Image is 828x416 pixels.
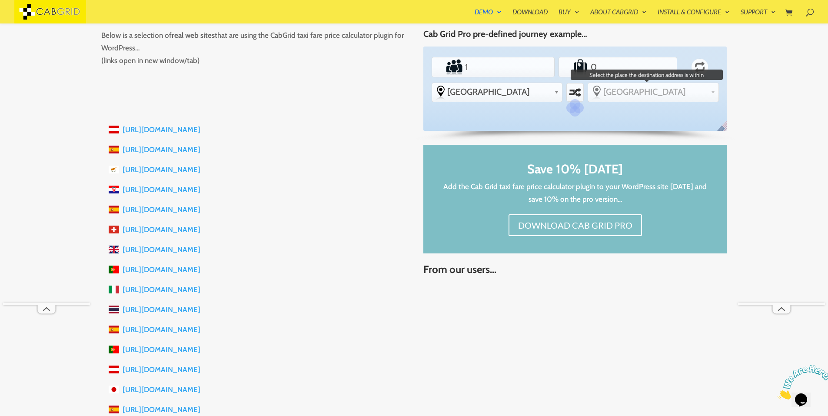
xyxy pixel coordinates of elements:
[682,54,718,80] label: Return
[588,83,718,100] div: Select the place the destination address is within
[447,87,551,97] span: [GEOGRAPHIC_DATA]
[509,214,642,236] a: Download Cab Grid Pro
[123,205,200,214] a: [URL][DOMAIN_NAME]
[123,305,200,314] a: [URL][DOMAIN_NAME]
[559,9,579,23] a: Buy
[433,58,463,76] label: Number of Passengers
[3,3,57,38] img: Chat attention grabber
[123,145,200,154] a: [URL][DOMAIN_NAME]
[560,58,589,76] label: Number of Suitcases
[774,362,828,403] iframe: chat widget
[123,365,200,374] a: [URL][DOMAIN_NAME]
[123,125,200,134] a: [URL][DOMAIN_NAME]
[441,162,709,180] h2: Save 10% [DATE]
[441,180,709,206] p: Add the Cab Grid taxi fare price calculator plugin to your WordPress site [DATE] and save 10% on ...
[123,165,200,174] a: [URL][DOMAIN_NAME]
[572,104,579,111] div: Please wait...
[590,9,647,23] a: About CabGrid
[423,264,727,280] h3: From our users…
[589,58,647,76] input: Number of Suitcases
[3,68,90,303] iframe: Advertisement
[658,9,730,23] a: Install & Configure
[568,85,582,100] label: Swap selected destinations
[741,9,776,23] a: Support
[123,325,200,334] a: [URL][DOMAIN_NAME]
[123,285,200,294] a: [URL][DOMAIN_NAME]
[123,185,200,194] a: [URL][DOMAIN_NAME]
[432,83,562,100] div: Select the place the starting address falls within
[512,9,548,23] a: Download
[123,225,200,234] a: [URL][DOMAIN_NAME]
[123,345,200,354] a: [URL][DOMAIN_NAME]
[101,29,405,67] p: Below is a selection of that are using the CabGrid taxi fare price calculator plugin for WordPres...
[463,58,523,76] input: Number of Passengers
[172,31,215,40] strong: real web sites
[123,245,200,254] a: [URL][DOMAIN_NAME]
[14,6,86,15] a: CabGrid Taxi Plugin
[603,87,707,97] span: [GEOGRAPHIC_DATA]
[423,29,727,43] h4: Cab Grid Pro pre-defined journey example…
[738,68,825,303] iframe: Advertisement
[475,9,502,23] a: Demo
[123,385,200,394] a: [URL][DOMAIN_NAME]
[715,120,733,138] span: English
[123,405,200,414] a: [URL][DOMAIN_NAME]
[123,265,200,274] a: [URL][DOMAIN_NAME]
